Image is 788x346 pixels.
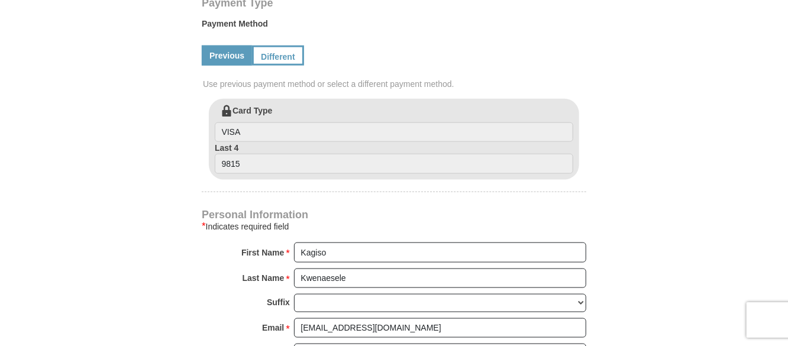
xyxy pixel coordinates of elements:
[215,142,573,174] label: Last 4
[202,18,586,35] label: Payment Method
[215,122,573,143] input: Card Type
[252,46,304,66] a: Different
[262,319,284,336] strong: Email
[202,46,252,66] a: Previous
[202,210,586,219] h4: Personal Information
[267,294,290,311] strong: Suffix
[215,154,573,174] input: Last 4
[203,78,587,90] span: Use previous payment method or select a different payment method.
[241,244,284,261] strong: First Name
[202,219,586,234] div: Indicates required field
[243,270,285,286] strong: Last Name
[215,105,573,143] label: Card Type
